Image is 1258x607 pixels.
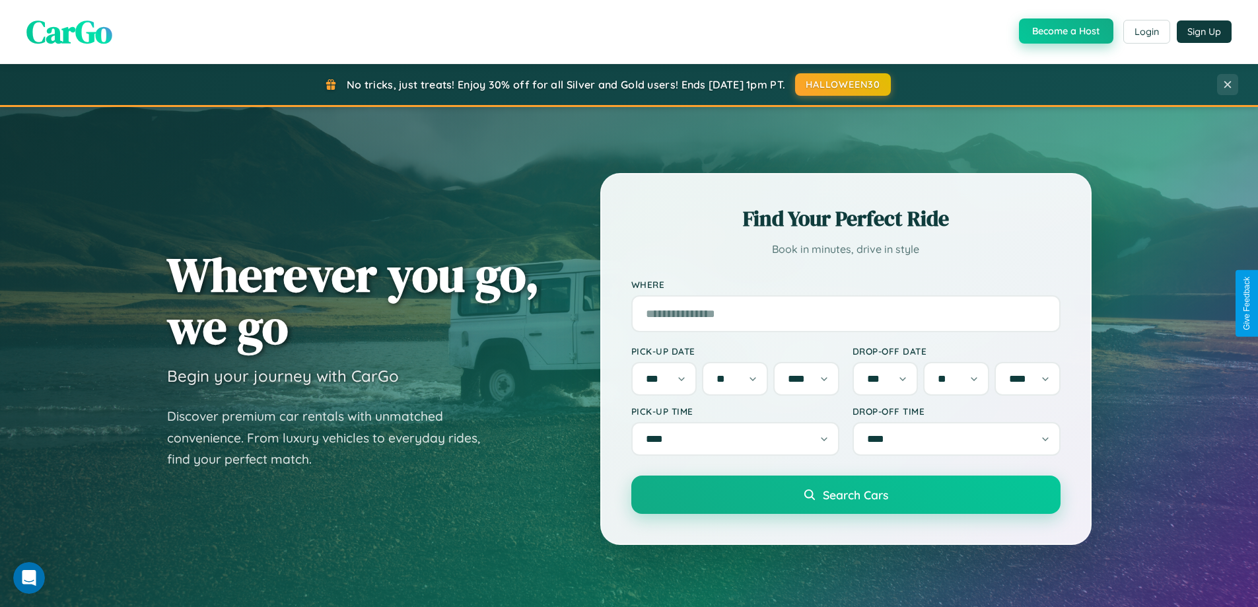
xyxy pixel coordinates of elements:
span: Search Cars [823,487,888,502]
h1: Wherever you go, we go [167,248,540,353]
button: Become a Host [1019,18,1113,44]
button: Login [1123,20,1170,44]
iframe: Intercom live chat [13,562,45,594]
label: Pick-up Time [631,406,839,417]
span: CarGo [26,10,112,54]
span: No tricks, just treats! Enjoy 30% off for all Silver and Gold users! Ends [DATE] 1pm PT. [347,78,785,91]
h2: Find Your Perfect Ride [631,204,1061,233]
label: Pick-up Date [631,345,839,357]
button: Sign Up [1177,20,1232,43]
h3: Begin your journey with CarGo [167,366,399,386]
p: Book in minutes, drive in style [631,240,1061,259]
p: Discover premium car rentals with unmatched convenience. From luxury vehicles to everyday rides, ... [167,406,497,470]
button: Search Cars [631,476,1061,514]
label: Where [631,279,1061,290]
button: HALLOWEEN30 [795,73,891,96]
label: Drop-off Date [853,345,1061,357]
label: Drop-off Time [853,406,1061,417]
div: Give Feedback [1242,277,1251,330]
